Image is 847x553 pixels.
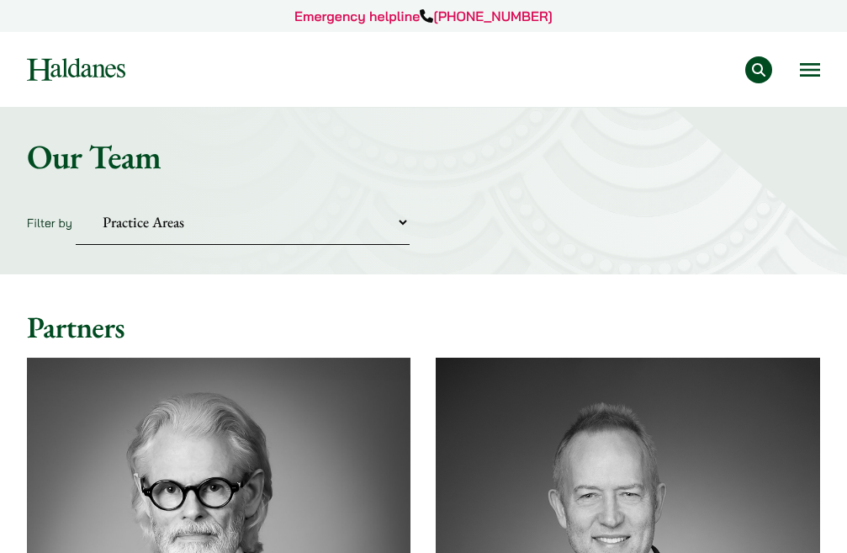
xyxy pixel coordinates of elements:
label: Filter by [27,215,72,231]
a: Emergency helpline[PHONE_NUMBER] [294,8,553,24]
h2: Partners [27,310,820,346]
img: Logo of Haldanes [27,58,125,81]
button: Open menu [800,63,820,77]
button: Search [745,56,772,83]
h1: Our Team [27,136,820,177]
